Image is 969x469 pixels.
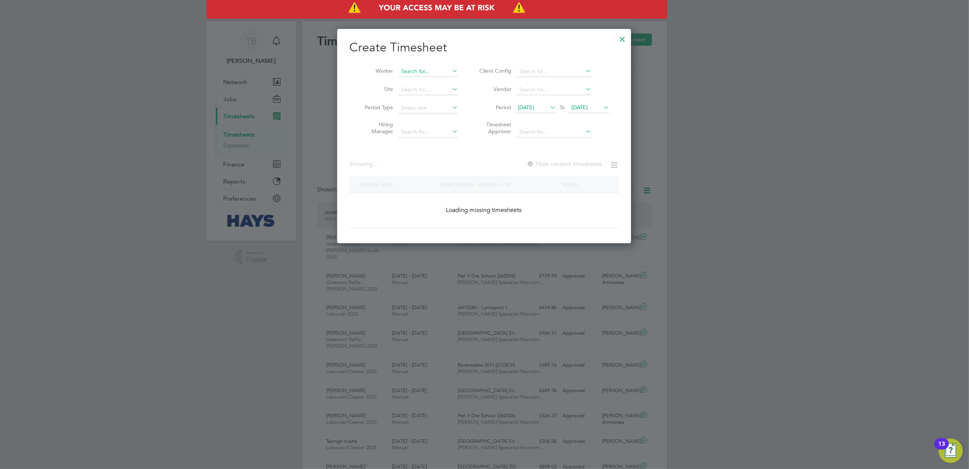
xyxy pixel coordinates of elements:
label: Vendor [477,86,511,93]
input: Search for... [398,66,458,77]
label: Period [477,104,511,111]
label: Period Type [359,104,393,111]
input: Search for... [517,85,592,95]
button: Open Resource Center, 13 new notifications [939,439,963,463]
span: [DATE] [518,104,534,111]
input: Search for... [517,66,592,77]
input: Search for... [398,127,458,137]
h2: Create Timesheet [349,40,619,56]
span: ... [373,160,377,168]
span: [DATE] [571,104,588,111]
input: Search for... [398,85,458,95]
label: Worker [359,67,393,74]
label: Client Config [477,67,511,74]
span: To [557,102,567,112]
input: Select one [398,103,458,113]
label: Hide created timesheets [527,160,602,168]
div: 13 [938,444,945,454]
input: Search for... [517,127,592,137]
label: Hiring Manager [359,121,393,135]
div: Showing [349,160,379,168]
label: Timesheet Approver [477,121,511,135]
label: Site [359,86,393,93]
